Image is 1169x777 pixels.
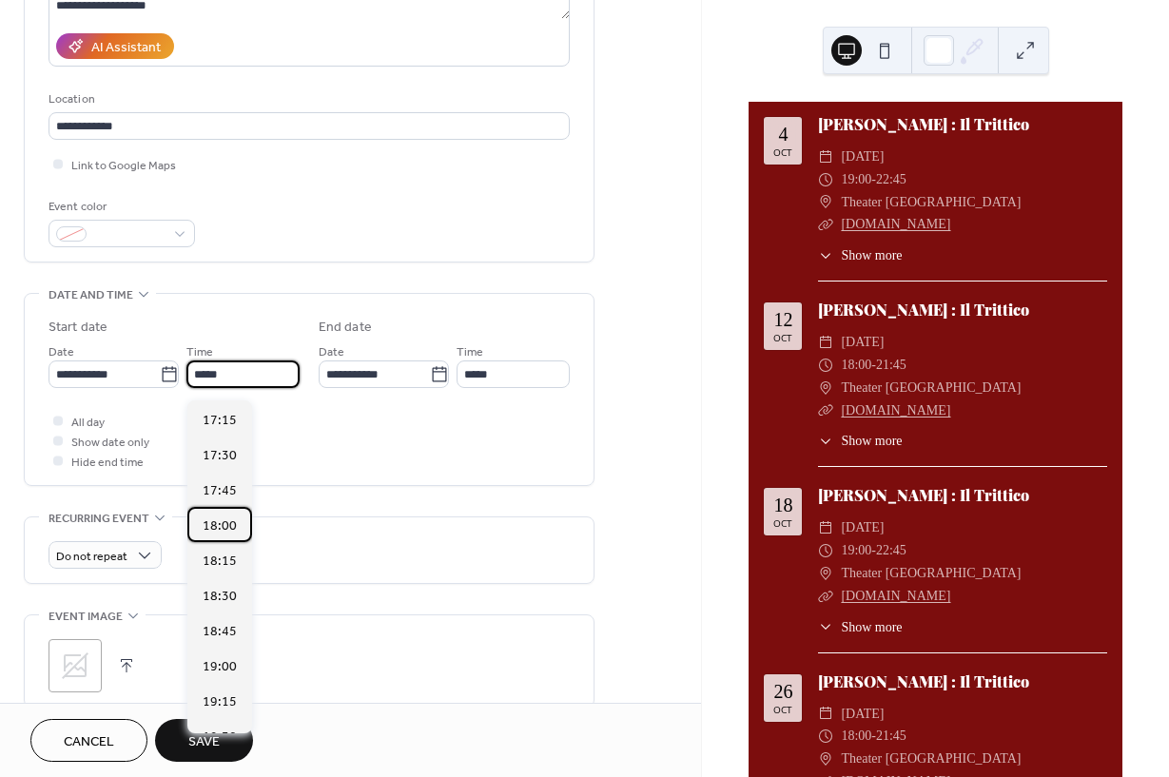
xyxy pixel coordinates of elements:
[818,562,833,585] div: ​
[818,431,902,451] button: ​Show more
[49,639,102,692] div: ;
[818,377,833,399] div: ​
[818,213,833,236] div: ​
[773,333,792,342] div: Oct
[91,38,161,58] div: AI Assistant
[841,168,871,191] span: 19:00
[186,342,213,362] span: Time
[71,433,149,453] span: Show date only
[841,617,902,637] span: Show more
[818,748,833,770] div: ​
[49,89,566,109] div: Location
[818,485,1029,505] a: [PERSON_NAME] : Il Trittico
[841,217,950,231] a: [DOMAIN_NAME]
[818,617,902,637] button: ​Show more
[841,589,950,603] a: [DOMAIN_NAME]
[818,671,1029,691] a: [PERSON_NAME] : Il Trittico
[203,446,237,466] span: 17:30
[203,481,237,501] span: 17:45
[773,495,792,515] div: 18
[818,245,833,265] div: ​
[818,354,833,377] div: ​
[49,197,191,217] div: Event color
[773,705,792,714] div: Oct
[56,546,127,568] span: Do not repeat
[841,748,1021,770] span: Theater [GEOGRAPHIC_DATA]
[818,585,833,608] div: ​
[876,354,906,377] span: 21:45
[841,354,871,377] span: 18:00
[71,156,176,176] span: Link to Google Maps
[773,518,792,528] div: Oct
[871,539,876,562] span: -
[155,719,253,762] button: Save
[203,516,237,536] span: 18:00
[818,617,833,637] div: ​
[818,114,1029,134] a: [PERSON_NAME] : Il Trittico
[841,703,884,726] span: [DATE]
[871,168,876,191] span: -
[841,331,884,354] span: [DATE]
[49,342,74,362] span: Date
[818,703,833,726] div: ​
[818,168,833,191] div: ​
[49,607,123,627] span: Event image
[818,516,833,539] div: ​
[841,146,884,168] span: [DATE]
[773,682,792,701] div: 26
[876,539,906,562] span: 22:45
[49,285,133,305] span: Date and time
[188,732,220,752] span: Save
[56,33,174,59] button: AI Assistant
[818,399,833,422] div: ​
[64,732,114,752] span: Cancel
[71,413,105,433] span: All day
[71,453,144,473] span: Hide end time
[778,125,788,144] div: 4
[49,509,149,529] span: Recurring event
[818,245,902,265] button: ​Show more
[319,342,344,362] span: Date
[818,191,833,214] div: ​
[30,719,147,762] button: Cancel
[871,725,876,748] span: -
[203,692,237,712] span: 19:15
[457,342,483,362] span: Time
[49,318,107,338] div: Start date
[773,310,792,329] div: 12
[818,146,833,168] div: ​
[818,725,833,748] div: ​
[841,191,1021,214] span: Theater [GEOGRAPHIC_DATA]
[203,622,237,642] span: 18:45
[319,318,372,338] div: End date
[203,657,237,677] span: 19:00
[841,431,902,451] span: Show more
[818,539,833,562] div: ​
[818,431,833,451] div: ​
[818,331,833,354] div: ​
[818,300,1029,320] a: [PERSON_NAME] : Il Trittico
[203,587,237,607] span: 18:30
[871,354,876,377] span: -
[841,377,1021,399] span: Theater [GEOGRAPHIC_DATA]
[841,562,1021,585] span: Theater [GEOGRAPHIC_DATA]
[841,403,950,418] a: [DOMAIN_NAME]
[203,411,237,431] span: 17:15
[203,728,237,748] span: 19:30
[841,539,871,562] span: 19:00
[203,552,237,572] span: 18:15
[773,147,792,157] div: Oct
[876,168,906,191] span: 22:45
[841,516,884,539] span: [DATE]
[841,245,902,265] span: Show more
[841,725,871,748] span: 18:00
[876,725,906,748] span: 21:45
